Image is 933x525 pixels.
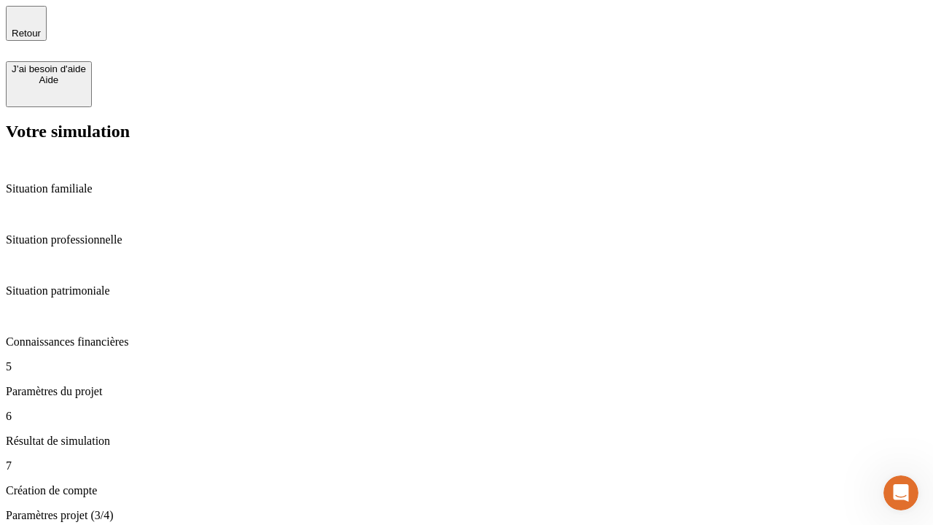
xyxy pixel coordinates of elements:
p: Paramètres projet (3/4) [6,509,927,522]
h2: Votre simulation [6,122,927,141]
p: Connaissances financières [6,335,927,349]
iframe: Intercom live chat [883,475,918,510]
p: 7 [6,459,927,472]
p: 6 [6,410,927,423]
div: Aide [12,74,86,85]
p: 5 [6,360,927,373]
span: Retour [12,28,41,39]
p: Résultat de simulation [6,435,927,448]
div: J’ai besoin d'aide [12,63,86,74]
p: Paramètres du projet [6,385,927,398]
p: Situation familiale [6,182,927,195]
p: Création de compte [6,484,927,497]
button: Retour [6,6,47,41]
p: Situation professionnelle [6,233,927,246]
button: J’ai besoin d'aideAide [6,61,92,107]
p: Situation patrimoniale [6,284,927,297]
